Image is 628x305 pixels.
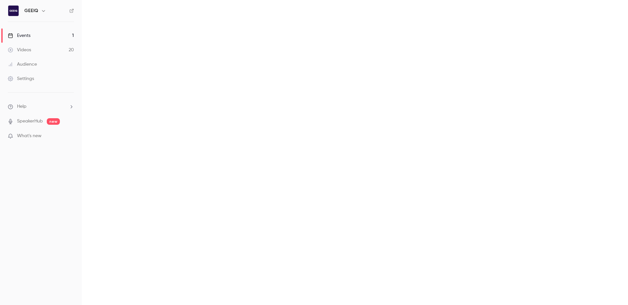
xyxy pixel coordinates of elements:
[8,61,37,68] div: Audience
[8,103,74,110] li: help-dropdown-opener
[24,8,38,14] h6: GEEIQ
[47,118,60,125] span: new
[17,118,43,125] a: SpeakerHub
[8,32,30,39] div: Events
[8,6,19,16] img: GEEIQ
[17,133,42,139] span: What's new
[17,103,26,110] span: Help
[8,47,31,53] div: Videos
[8,75,34,82] div: Settings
